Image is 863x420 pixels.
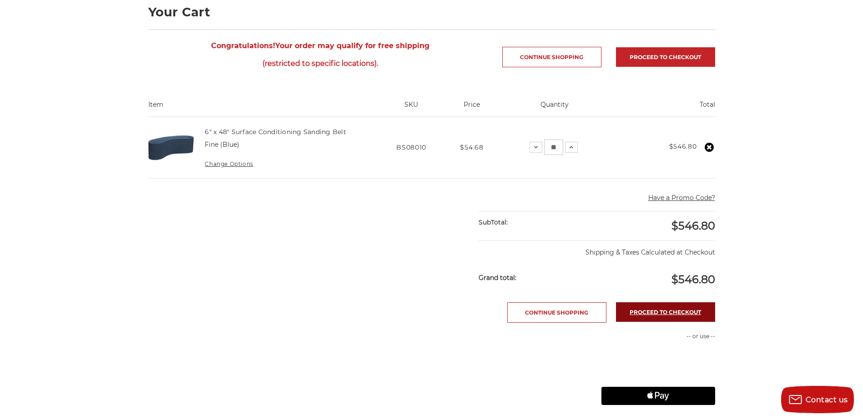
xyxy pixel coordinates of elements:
p: -- or use -- [601,332,715,340]
a: Change Options [205,160,253,167]
span: $54.68 [460,143,483,151]
span: Contact us [806,395,848,404]
button: Have a Promo Code? [648,193,715,203]
img: 6" x 48" Surface Conditioning Sanding Belt [148,125,194,170]
iframe: PayPal-paylater [601,364,715,382]
button: Contact us [781,386,854,413]
strong: Grand total: [479,274,516,282]
strong: $546.80 [669,142,697,150]
span: Your order may qualify for free shipping [148,37,493,72]
input: 6" x 48" Surface Conditioning Sanding Belt Quantity: [544,140,563,155]
div: SubTotal: [479,211,597,234]
a: Proceed to checkout [616,47,715,67]
a: Continue Shopping [502,47,601,67]
h1: Your Cart [148,6,715,18]
strong: Congratulations! [211,41,275,50]
span: (restricted to specific locations). [148,55,493,72]
th: SKU [377,100,445,116]
span: BS08010 [396,143,426,151]
span: $546.80 [671,273,715,286]
th: Price [445,100,498,116]
a: 6" x 48" Surface Conditioning Sanding Belt [205,128,346,136]
a: Proceed to checkout [616,302,715,322]
th: Item [148,100,378,116]
span: $546.80 [671,219,715,232]
th: Quantity [498,100,611,116]
a: Continue Shopping [507,302,606,323]
th: Total [611,100,715,116]
p: Shipping & Taxes Calculated at Checkout [479,240,715,257]
dd: Fine (Blue) [205,140,239,150]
